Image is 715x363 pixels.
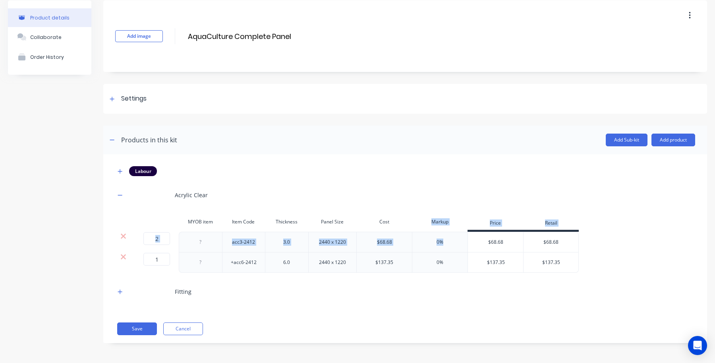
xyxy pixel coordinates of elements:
[606,134,647,146] button: Add Sub-kit
[377,239,392,246] div: $68.68
[115,30,163,42] button: Add image
[437,239,443,246] div: 0%
[143,253,170,266] input: ?
[30,15,70,21] div: Product details
[8,27,91,47] button: Collaborate
[222,214,265,230] div: Item Code
[8,47,91,67] button: Order History
[143,232,170,245] input: ?
[163,322,203,335] button: Cancel
[117,322,157,335] button: Save
[30,34,62,40] div: Collaborate
[224,257,263,268] div: +acc6-2412
[30,54,64,60] div: Order History
[121,94,147,104] div: Settings
[129,166,157,176] div: Labour
[375,259,393,266] div: $137.35
[313,257,352,268] div: 2440 x 1220
[468,252,524,272] div: $137.35
[524,252,578,272] div: $137.35
[175,191,208,199] div: Acrylic Clear
[308,214,357,230] div: Panel Size
[187,31,328,42] input: Enter kit name
[412,214,468,230] div: Markup
[121,135,177,145] div: Products in this kit
[356,214,412,230] div: Cost
[437,259,443,266] div: 0%
[468,232,524,252] div: $68.68
[175,287,191,296] div: Fitting
[265,214,308,230] div: Thickness
[267,237,307,247] div: 3.0
[523,216,579,232] div: Retail
[468,216,523,232] div: Price
[8,8,91,27] button: Product details
[313,237,352,247] div: 2440 x 1220
[267,257,307,268] div: 6.0
[224,237,263,247] div: acc3-2412
[688,336,707,355] div: Open Intercom Messenger
[651,134,695,146] button: Add product
[524,232,578,252] div: $68.68
[179,214,222,230] div: MYOB item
